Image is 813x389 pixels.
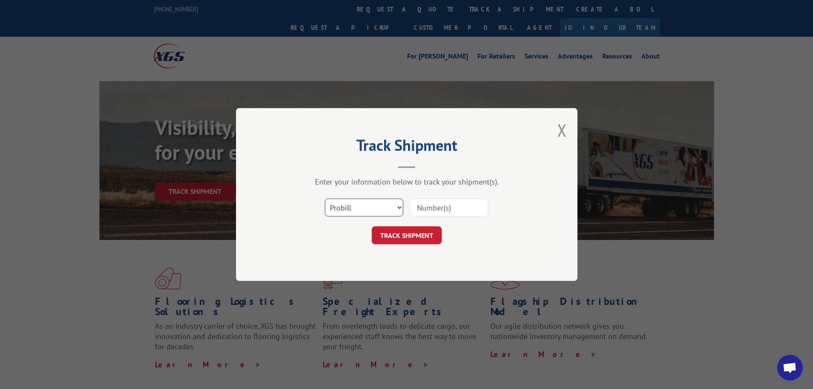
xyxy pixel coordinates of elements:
div: Enter your information below to track your shipment(s). [279,177,535,187]
h2: Track Shipment [279,139,535,155]
button: Close modal [557,119,567,141]
div: Open chat [777,355,803,380]
input: Number(s) [410,199,488,216]
button: TRACK SHIPMENT [372,226,442,244]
